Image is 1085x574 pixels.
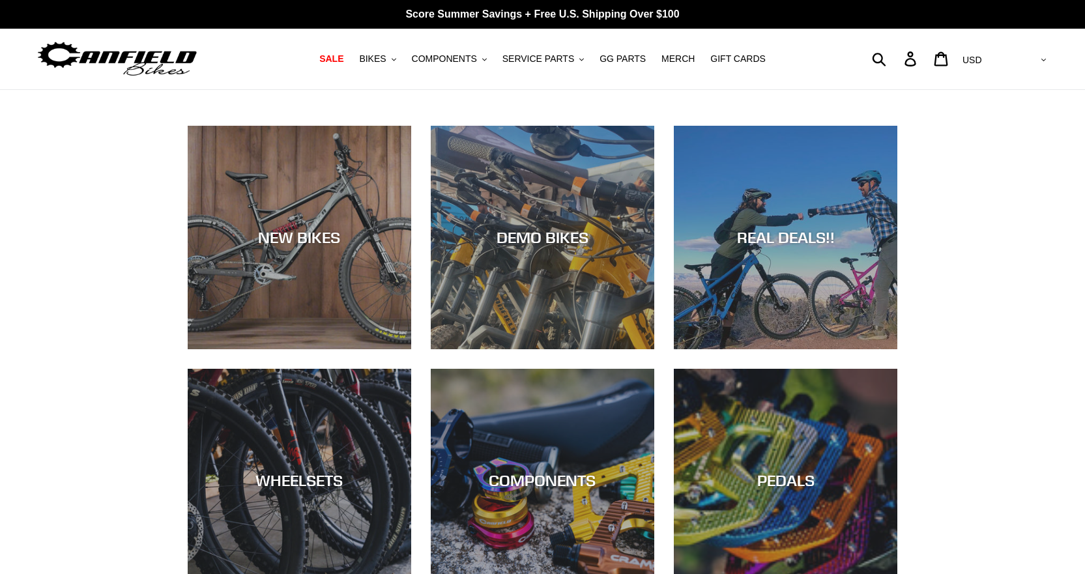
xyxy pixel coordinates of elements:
a: GG PARTS [593,50,652,68]
div: COMPONENTS [431,471,654,490]
a: REAL DEALS!! [674,126,897,349]
div: DEMO BIKES [431,228,654,247]
a: MERCH [655,50,701,68]
div: REAL DEALS!! [674,228,897,247]
span: COMPONENTS [412,53,477,65]
span: SALE [319,53,343,65]
img: Canfield Bikes [36,38,199,79]
span: SERVICE PARTS [502,53,574,65]
a: GIFT CARDS [704,50,772,68]
span: GIFT CARDS [710,53,766,65]
button: SERVICE PARTS [496,50,590,68]
a: SALE [313,50,350,68]
button: BIKES [353,50,402,68]
span: MERCH [661,53,695,65]
div: PEDALS [674,471,897,490]
a: NEW BIKES [188,126,411,349]
a: DEMO BIKES [431,126,654,349]
span: GG PARTS [600,53,646,65]
input: Search [879,44,912,73]
div: WHEELSETS [188,471,411,490]
button: COMPONENTS [405,50,493,68]
div: NEW BIKES [188,228,411,247]
span: BIKES [359,53,386,65]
